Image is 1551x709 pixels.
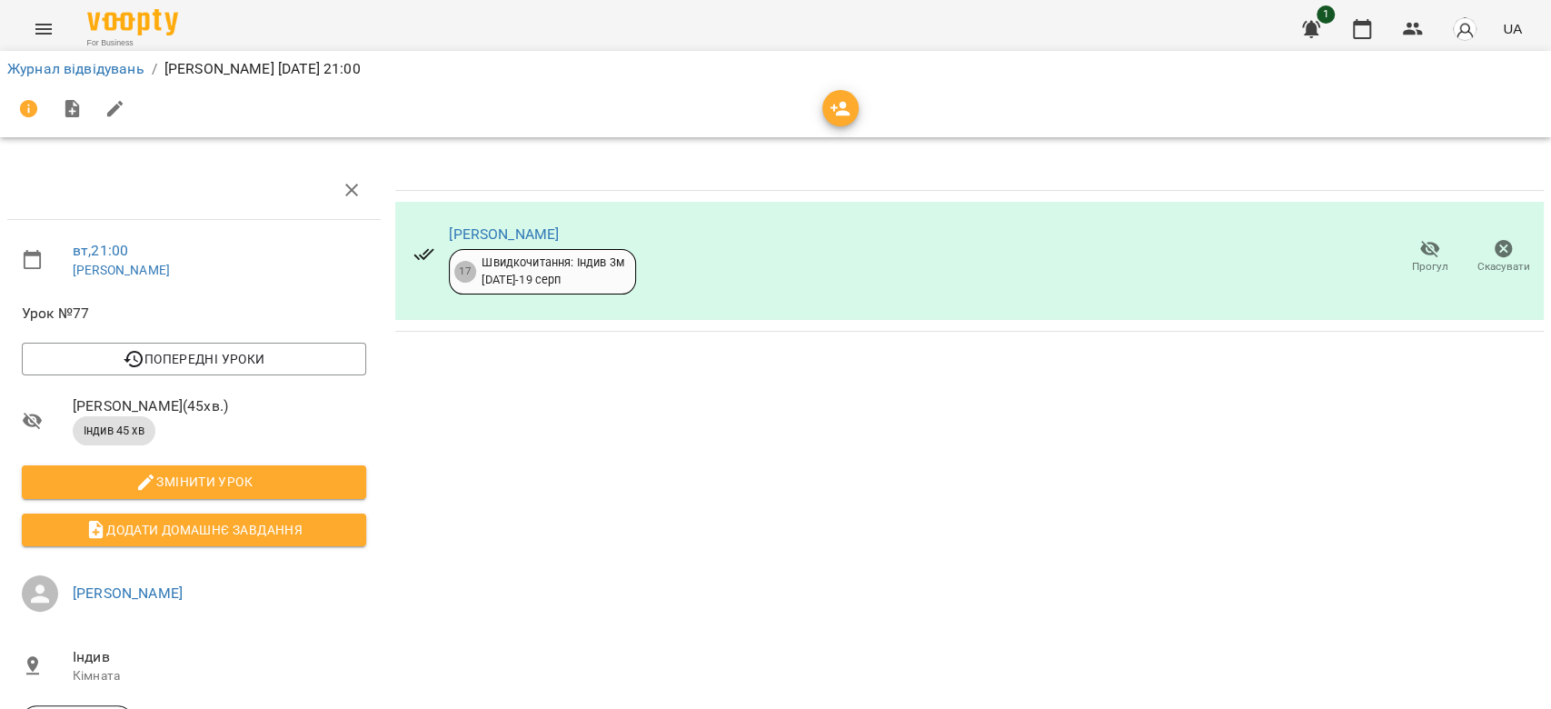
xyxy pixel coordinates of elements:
button: Додати домашнє завдання [22,514,366,546]
span: For Business [87,37,178,49]
span: Скасувати [1477,259,1530,275]
button: UA [1496,12,1529,45]
p: Кімната [73,667,366,685]
div: Швидкочитання: Індив 3м [DATE] - 19 серп [482,255,623,288]
img: Voopty Logo [87,9,178,35]
span: Індив [73,646,366,668]
button: Прогул [1393,232,1466,283]
a: [PERSON_NAME] [73,263,170,277]
span: Прогул [1412,259,1448,275]
div: 17 [454,261,476,283]
span: Змінити урок [36,471,352,493]
span: Індив 45 хв [73,423,155,439]
li: / [152,58,157,80]
button: Скасувати [1466,232,1540,283]
button: Menu [22,7,65,51]
span: [PERSON_NAME] ( 45 хв. ) [73,395,366,417]
span: Урок №77 [22,303,366,325]
a: вт , 21:00 [73,242,128,259]
a: [PERSON_NAME] [73,584,183,602]
span: 1 [1317,5,1335,24]
button: Змінити урок [22,465,366,498]
a: Журнал відвідувань [7,60,144,77]
span: Додати домашнє завдання [36,519,352,541]
span: Попередні уроки [36,348,352,370]
a: [PERSON_NAME] [449,225,559,243]
button: Попередні уроки [22,343,366,375]
p: [PERSON_NAME] [DATE] 21:00 [164,58,361,80]
img: avatar_s.png [1452,16,1477,42]
nav: breadcrumb [7,58,1544,80]
span: UA [1503,19,1522,38]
